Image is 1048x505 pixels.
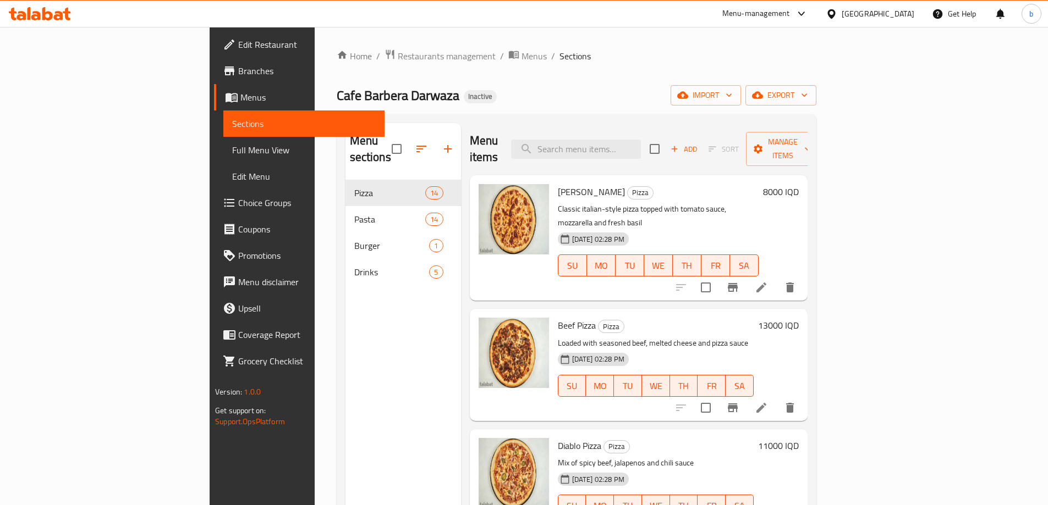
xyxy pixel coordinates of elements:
span: MO [591,258,611,274]
button: TU [616,254,644,276]
a: Edit menu item [755,281,768,294]
span: Restaurants management [398,49,496,63]
div: items [425,186,443,199]
span: SA [734,258,754,274]
div: Pasta [354,213,426,226]
div: items [425,213,443,226]
span: Select all sections [385,137,408,160]
span: Manage items [755,135,811,163]
p: Loaded with seasoned beef, melted cheese and pizza sauce [558,336,754,350]
button: Add [666,141,701,158]
h2: Menu items [470,132,498,165]
span: Choice Groups [238,196,376,209]
span: Add [669,143,699,156]
span: Inactive [464,92,497,101]
span: SU [563,378,582,394]
span: [DATE] 02:28 PM [568,234,629,245]
a: Branches [214,58,385,84]
a: Menus [508,49,547,63]
span: Sort sections [408,136,435,162]
span: Menus [240,91,376,104]
span: WE [646,378,666,394]
a: Grocery Checklist [214,348,385,374]
nav: Menu sections [345,175,461,290]
span: Select section [643,137,666,160]
span: Drinks [354,265,430,279]
span: TU [618,378,638,394]
span: 14 [426,214,442,225]
span: import [679,88,732,102]
span: Menu disclaimer [238,275,376,288]
span: Select to update [694,276,717,299]
span: Get support on: [215,403,266,418]
button: TH [673,254,701,276]
button: TU [614,375,642,397]
span: Burger [354,239,430,252]
span: 5 [430,267,442,278]
a: Full Menu View [223,137,385,163]
h6: 11000 IQD [758,438,799,453]
span: Version: [215,385,242,399]
span: Sections [232,117,376,130]
button: TH [670,375,698,397]
a: Sections [223,110,385,137]
span: b [1029,8,1033,20]
div: Pizza [354,186,426,199]
h6: 13000 IQD [758,318,799,333]
span: [DATE] 02:28 PM [568,474,629,485]
span: FR [706,258,726,274]
button: SU [558,254,587,276]
button: Manage items [746,132,820,166]
button: delete [777,274,803,301]
span: SA [730,378,749,394]
span: Pizza [599,320,624,333]
div: Drinks5 [345,259,461,285]
span: Cafe Barbera Darwaza [337,83,459,108]
div: items [429,265,443,279]
button: Branch-specific-item [720,395,746,421]
a: Menus [214,84,385,110]
div: Menu-management [722,7,790,20]
span: 1.0.0 [244,385,261,399]
button: SU [558,375,586,397]
a: Edit Restaurant [214,31,385,58]
button: Add section [435,136,461,162]
button: delete [777,395,803,421]
span: Select to update [694,396,717,419]
span: Full Menu View [232,143,376,157]
button: WE [642,375,670,397]
p: Classic italian-style pizza topped with tomato sauce, mozzarella and fresh basil [558,202,759,230]
span: 14 [426,188,442,198]
span: export [754,88,808,102]
span: Grocery Checklist [238,354,376,368]
li: / [500,49,504,63]
span: TH [674,378,694,394]
a: Restaurants management [385,49,496,63]
span: SU [563,258,583,274]
button: SA [730,254,759,276]
span: 1 [430,241,442,251]
span: MO [590,378,610,394]
img: Margherita Pizza [479,184,549,254]
a: Support.OpsPlatform [215,414,285,429]
span: Branches [238,64,376,77]
div: Pizza [598,320,624,333]
div: Pizza [603,440,630,453]
span: Coupons [238,223,376,236]
span: Select section first [701,141,746,158]
nav: breadcrumb [337,49,816,63]
span: Beef Pizza [558,317,596,334]
button: Branch-specific-item [720,274,746,301]
div: items [429,239,443,252]
button: SA [726,375,754,397]
span: FR [702,378,721,394]
div: Inactive [464,90,497,103]
span: TH [677,258,697,274]
p: Mix of spicy beef, jalapenos and chili sauce [558,456,754,470]
a: Menu disclaimer [214,269,385,295]
span: Edit Restaurant [238,38,376,51]
button: MO [587,254,616,276]
button: WE [644,254,673,276]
